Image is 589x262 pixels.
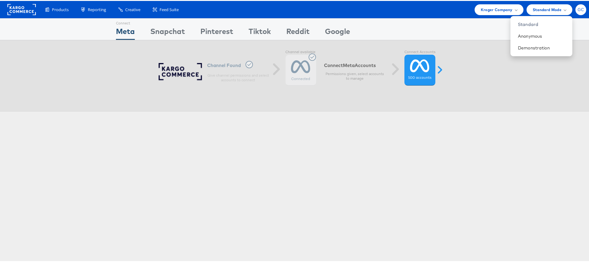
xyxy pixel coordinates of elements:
span: Standard Mode [533,6,561,12]
span: meta [343,61,355,67]
span: Kroger Company [481,6,513,12]
div: Meta [116,25,135,39]
h6: Channel Found [207,60,269,69]
span: GC [578,7,584,11]
label: 500 accounts [408,74,431,79]
label: Connect Accounts [404,49,435,54]
div: Google [325,25,350,39]
div: Reddit [286,25,309,39]
h6: Connect Accounts [324,61,386,67]
a: Demonstration [518,44,567,50]
div: Tiktok [249,25,271,39]
span: Products [52,6,69,12]
div: Connect [116,18,135,25]
span: Reporting [88,6,106,12]
a: Standard [518,20,567,27]
div: Pinterest [200,25,233,39]
p: Give channel permissions and select accounts to connect [207,72,269,82]
span: Feed Suite [160,6,179,12]
p: Permissions given, select accounts to manage [324,70,386,80]
a: Anonymous [518,32,567,38]
span: Creative [125,6,140,12]
label: Channel available [285,49,316,54]
div: Snapchat [150,25,185,39]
